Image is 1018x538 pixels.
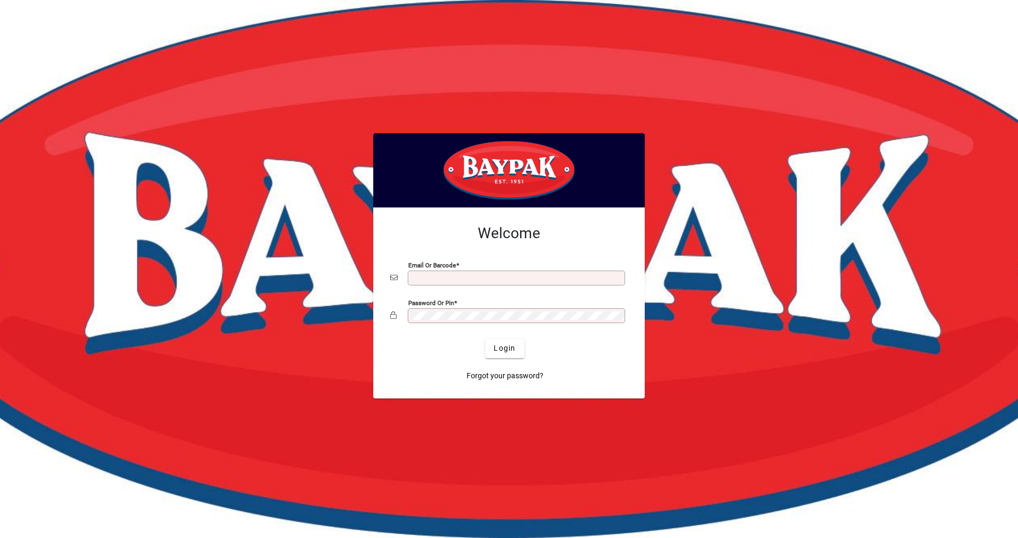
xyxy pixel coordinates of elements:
[408,261,456,268] mat-label: Email or Barcode
[408,299,454,306] mat-label: Password or Pin
[462,367,548,386] a: Forgot your password?
[494,343,515,354] span: Login
[390,224,628,242] h2: Welcome
[485,339,524,358] button: Login
[467,370,543,381] span: Forgot your password?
